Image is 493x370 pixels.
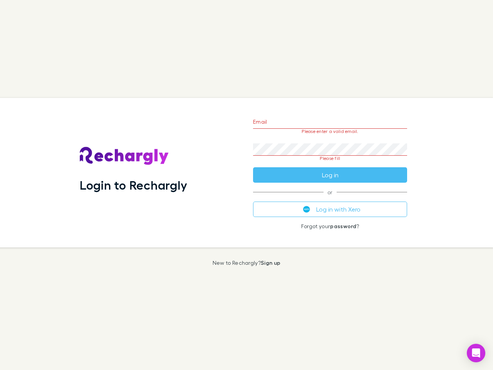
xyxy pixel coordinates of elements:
p: Please fill [253,156,407,161]
a: password [330,223,356,229]
div: Open Intercom Messenger [467,344,485,362]
h1: Login to Rechargly [80,178,187,192]
button: Log in [253,167,407,183]
a: Sign up [261,259,280,266]
img: Rechargly's Logo [80,147,169,165]
p: Forgot your ? [253,223,407,229]
button: Log in with Xero [253,202,407,217]
p: Please enter a valid email. [253,129,407,134]
p: New to Rechargly? [213,260,281,266]
img: Xero's logo [303,206,310,213]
